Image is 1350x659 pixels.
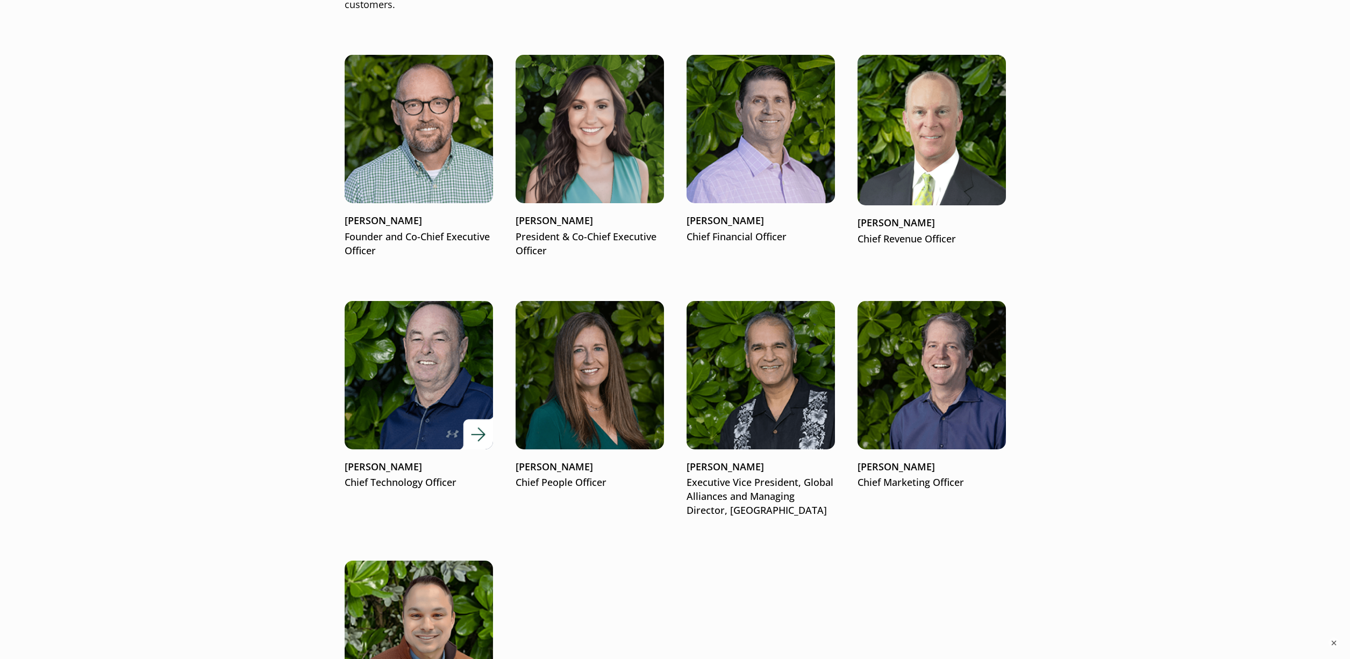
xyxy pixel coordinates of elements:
[858,301,1006,449] img: Tom Russell
[345,230,493,258] p: Founder and Co-Chief Executive Officer
[858,216,1006,230] p: [PERSON_NAME]
[516,55,664,258] a: [PERSON_NAME]President & Co-Chief Executive Officer
[516,301,664,490] a: Kim Hiler[PERSON_NAME]Chief People Officer
[687,301,835,449] img: Haresh Gangwani
[516,301,664,449] img: Kim Hiler
[687,460,835,474] p: [PERSON_NAME]
[516,460,664,474] p: [PERSON_NAME]
[858,476,1006,490] p: Chief Marketing Officer
[687,214,835,228] p: [PERSON_NAME]
[345,55,493,258] a: Matt McConnell[PERSON_NAME]Founder and Co-Chief Executive Officer
[345,214,493,228] p: [PERSON_NAME]
[687,55,835,244] a: Bryan Jones[PERSON_NAME]Chief Financial Officer
[858,55,1006,246] a: [PERSON_NAME]Chief Revenue Officer
[858,232,1006,246] p: Chief Revenue Officer
[687,55,835,203] img: Bryan Jones
[330,286,508,464] img: Kevin Wilson
[1328,637,1339,648] button: ×
[345,301,493,490] a: Kevin Wilson[PERSON_NAME]Chief Technology Officer
[345,460,493,474] p: [PERSON_NAME]
[687,476,835,518] p: Executive Vice President, Global Alliances and Managing Director, [GEOGRAPHIC_DATA]
[516,476,664,490] p: Chief People Officer
[687,230,835,244] p: Chief Financial Officer
[858,301,1006,490] a: Tom Russell[PERSON_NAME]Chief Marketing Officer
[345,55,493,203] img: Matt McConnell
[516,230,664,258] p: President & Co-Chief Executive Officer
[858,460,1006,474] p: [PERSON_NAME]
[516,214,664,228] p: [PERSON_NAME]
[687,301,835,518] a: Haresh Gangwani[PERSON_NAME]Executive Vice President, Global Alliances and Managing Director, [GE...
[345,476,493,490] p: Chief Technology Officer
